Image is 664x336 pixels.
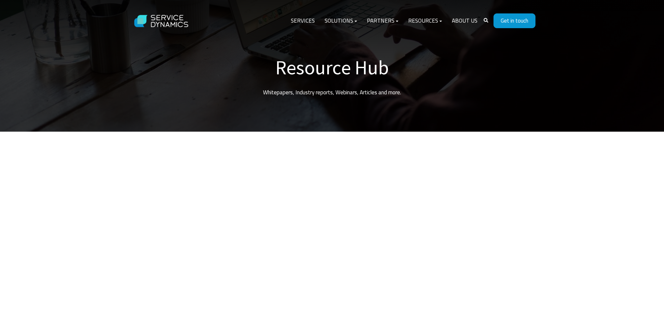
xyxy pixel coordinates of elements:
[362,13,403,29] a: Partners
[493,13,535,28] a: Get in touch
[240,56,424,79] h1: Resource Hub
[286,13,482,29] div: Navigation Menu
[263,88,401,97] span: Whitepapers, Industry reports, Webinars, Articles and more.
[129,9,194,34] img: Service Dynamics Logo - White
[403,13,447,29] a: Resources
[320,13,362,29] a: Solutions
[447,13,482,29] a: About Us
[286,13,320,29] a: Services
